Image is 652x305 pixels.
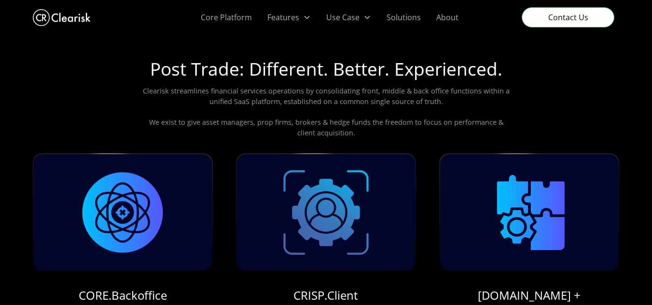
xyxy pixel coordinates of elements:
[293,287,358,304] a: CRISP.Client
[150,58,502,86] h1: Post Trade: Different. Better. Experienced.
[267,12,299,23] div: Features
[326,12,360,23] div: Use Case
[79,287,167,304] a: CORE.Backoffice
[478,287,581,304] a: [DOMAIN_NAME] +
[33,7,91,28] a: home
[141,86,512,138] p: Clearisk streamlines financial services operations by consolidating front, middle & back office f...
[522,7,614,27] a: Contact Us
